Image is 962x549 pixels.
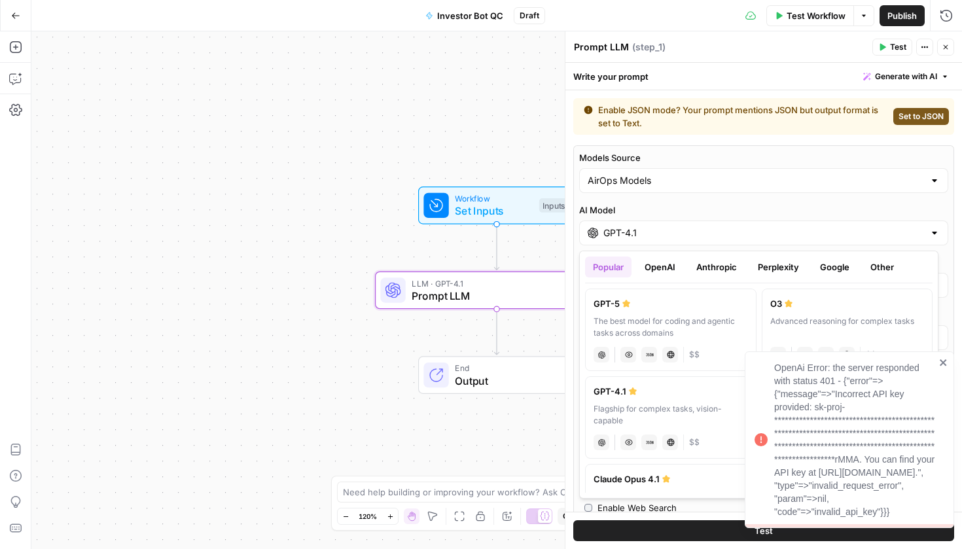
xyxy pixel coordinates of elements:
[359,511,377,522] span: 120%
[875,71,937,82] span: Generate with AI
[632,41,666,54] span: ( step_1 )
[899,111,944,122] span: Set to JSON
[585,257,632,277] button: Popular
[375,272,618,310] div: LLM · GPT-4.1Prompt LLMStep 1
[594,385,748,398] div: GPT-4.1
[455,362,561,374] span: End
[755,524,773,537] span: Test
[893,108,949,125] button: Set to JSON
[637,257,683,277] button: OpenAI
[594,315,748,339] div: The best model for coding and agentic tasks across domains
[872,39,912,56] button: Test
[494,309,499,355] g: Edge from step_1 to end
[565,63,962,90] div: Write your prompt
[594,297,748,310] div: GPT-5
[774,361,935,518] div: OpenAi Error: the server responded with status 401 - {"error"=>{"message"=>"Incorrect API key pro...
[594,472,748,486] div: Claude Opus 4.1
[863,257,902,277] button: Other
[939,357,948,368] button: close
[688,257,745,277] button: Anthropic
[584,504,592,512] input: Enable Web SearchAllow the model to fetch up-to-date information from the web when answering ques...
[594,403,748,427] div: Flagship for complex tasks, vision-capable
[689,349,700,361] span: Cost tier
[594,491,748,514] div: Powerful model for complex and writing tasks
[890,41,906,53] span: Test
[375,356,618,394] div: EndOutput
[597,501,677,514] div: Enable Web Search
[579,151,948,164] label: Models Source
[573,520,954,541] button: Test
[412,288,577,304] span: Prompt LLM
[584,103,888,130] div: Enable JSON mode? Your prompt mentions JSON but output format is set to Text.
[574,41,629,54] textarea: Prompt LLM
[539,198,568,213] div: Inputs
[558,508,588,525] button: Copy
[375,186,618,224] div: WorkflowSet InputsInputs
[770,315,925,339] div: Advanced reasoning for complex tasks
[588,174,924,187] input: AirOps Models
[455,373,561,389] span: Output
[603,226,924,239] input: Select a model
[579,204,948,217] label: AI Model
[412,277,577,289] span: LLM · GPT-4.1
[520,10,539,22] span: Draft
[455,203,533,219] span: Set Inputs
[437,9,503,22] span: Investor Bot QC
[770,297,925,310] div: O3
[866,349,876,361] span: Cost tier
[880,5,925,26] button: Publish
[887,9,917,22] span: Publish
[455,192,533,205] span: Workflow
[766,5,853,26] button: Test Workflow
[750,257,807,277] button: Perplexity
[858,68,954,85] button: Generate with AI
[689,436,700,448] span: Cost tier
[418,5,511,26] button: Investor Bot QC
[812,257,857,277] button: Google
[494,224,499,270] g: Edge from start to step_1
[787,9,846,22] span: Test Workflow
